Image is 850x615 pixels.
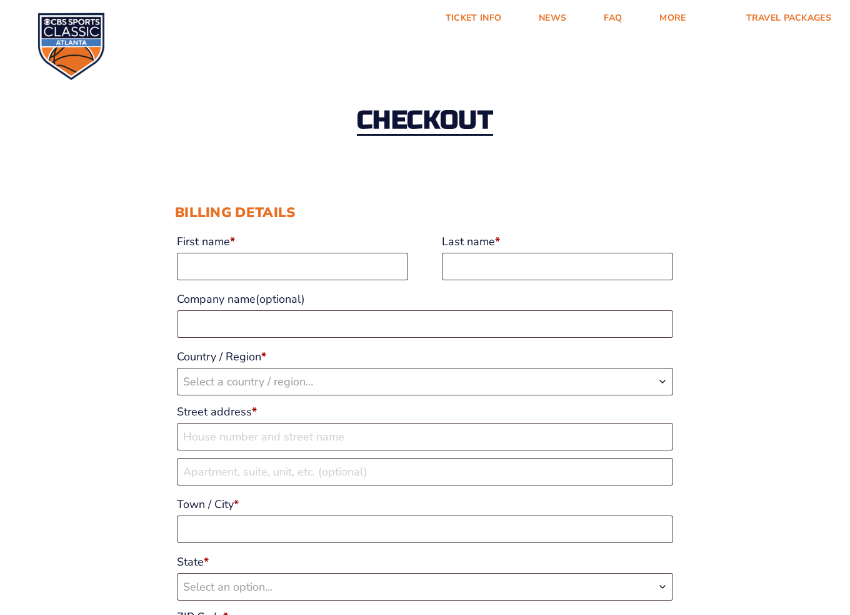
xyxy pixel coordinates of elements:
label: Country / Region [177,345,673,368]
img: CBS Sports Classic [37,13,105,80]
label: Town / City [177,493,673,516]
label: Street address [177,400,673,423]
span: State [177,573,673,601]
label: Company name [177,288,673,310]
h2: Checkout [357,108,494,136]
span: (optional) [256,292,305,307]
label: Last name [442,230,673,253]
input: Apartment, suite, unit, etc. (optional) [177,458,673,485]
span: Select an option… [183,579,272,594]
label: State [177,551,673,573]
h3: Billing details [175,205,675,221]
label: First name [177,230,408,253]
span: Select a country / region… [183,374,313,389]
input: House number and street name [177,423,673,450]
span: Country / Region [177,368,673,395]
